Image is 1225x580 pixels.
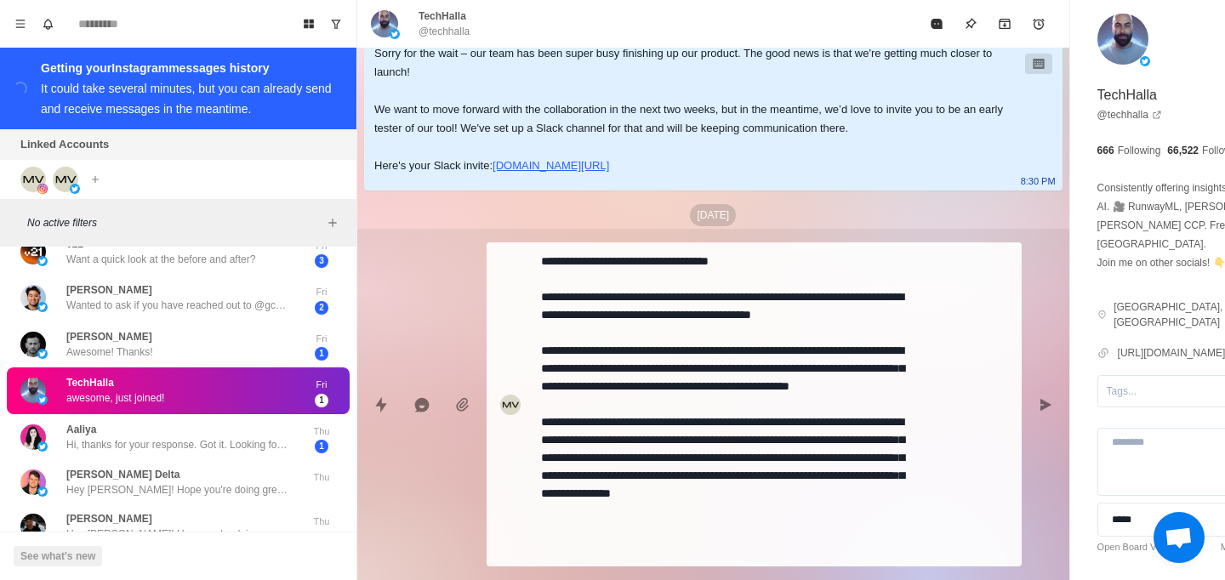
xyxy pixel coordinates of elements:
[37,531,48,541] img: picture
[70,184,80,194] img: picture
[374,7,1025,175] div: Hey TechHalla! Hope you're doing great. Sorry for the wait – our team has been super busy finishi...
[66,526,288,542] p: Hey [PERSON_NAME]! Hope you're doing great. We’d love to invite you to be an early tester of our ...
[37,395,48,405] img: picture
[419,24,470,39] p: @techhalla
[14,546,102,566] button: See what's new
[1097,143,1114,158] p: 666
[66,252,255,267] p: Want a quick look at the before and after?
[500,395,521,415] img: picture
[20,136,109,153] p: Linked Accounts
[1097,85,1157,105] p: TechHalla
[66,298,288,313] p: Wanted to ask if you have reached out to @gcwalther_x? She is the creator that got me involved in...
[37,441,48,452] img: picture
[1097,107,1162,122] a: @techhalla
[66,344,153,360] p: Awesome! Thanks!
[322,10,350,37] button: Show unread conversations
[315,301,328,315] span: 2
[954,7,988,41] button: Pin
[66,375,114,390] p: TechHalla
[300,470,343,485] p: Thu
[446,388,480,422] button: Add media
[295,10,322,37] button: Board View
[1022,7,1056,41] button: Add reminder
[690,204,736,226] p: [DATE]
[20,332,46,357] img: picture
[364,388,398,422] button: Quick replies
[300,332,343,346] p: Fri
[53,167,78,192] img: picture
[66,329,152,344] p: [PERSON_NAME]
[37,349,48,359] img: picture
[1021,172,1056,190] p: 8:30 PM
[371,10,398,37] img: picture
[315,347,328,361] span: 1
[20,239,46,264] img: picture
[66,437,288,452] p: Hi, thanks for your response. Got it. Looking forward to the launch
[20,514,46,539] img: picture
[20,469,46,495] img: picture
[20,424,46,450] img: picture
[390,29,400,39] img: picture
[7,10,34,37] button: Menu
[920,7,954,41] button: Mark as read
[37,486,48,497] img: picture
[66,422,96,437] p: Aaliya
[988,7,1022,41] button: Archive
[20,285,46,310] img: picture
[300,515,343,529] p: Thu
[1154,512,1205,563] a: Open chat
[66,467,179,482] p: [PERSON_NAME] Delta
[315,440,328,453] span: 1
[315,254,328,268] span: 3
[41,58,336,78] div: Getting your Instagram messages history
[66,482,288,498] p: Hey [PERSON_NAME]! Hope you're doing great. Sorry for the wait – our team has been super busy fin...
[322,213,343,233] button: Add filters
[66,511,152,526] p: [PERSON_NAME]
[1118,143,1161,158] p: Following
[20,378,46,403] img: picture
[20,167,46,192] img: picture
[1167,143,1199,158] p: 66,522
[315,394,328,407] span: 1
[66,390,164,406] p: awesome, just joined!
[419,9,466,24] p: TechHalla
[41,82,332,116] div: It could take several minutes, but you can already send and receive messages in the meantime.
[1140,56,1150,66] img: picture
[493,159,609,172] a: [DOMAIN_NAME][URL]
[37,256,48,266] img: picture
[300,285,343,299] p: Fri
[37,302,48,312] img: picture
[1097,14,1148,65] img: picture
[37,184,48,194] img: picture
[85,169,105,190] button: Add account
[300,424,343,439] p: Thu
[300,378,343,392] p: Fri
[300,239,343,253] p: Fri
[1097,540,1171,554] a: Open Board View
[34,10,61,37] button: Notifications
[405,388,439,422] button: Reply with AI
[1028,388,1063,422] button: Send message
[27,215,322,230] p: No active filters
[66,282,152,298] p: [PERSON_NAME]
